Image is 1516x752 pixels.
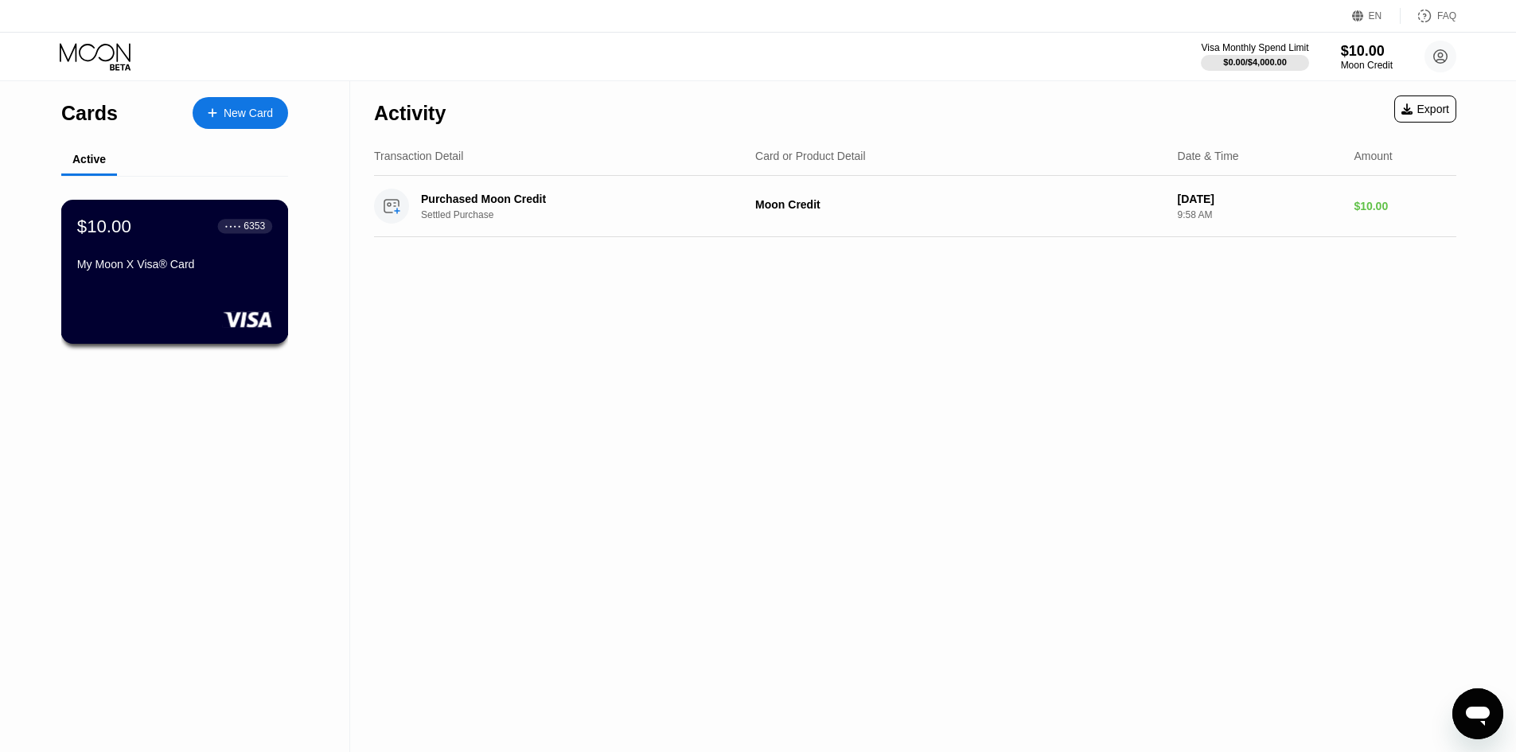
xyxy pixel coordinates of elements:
div: [DATE] [1178,193,1342,205]
div: Amount [1354,150,1392,162]
div: Card or Product Detail [755,150,866,162]
div: Moon Credit [1341,60,1393,71]
div: Date & Time [1178,150,1239,162]
div: Export [1394,95,1456,123]
div: 9:58 AM [1178,209,1342,220]
div: Moon Credit [755,198,1165,211]
div: $10.00Moon Credit [1341,43,1393,71]
div: Purchased Moon Credit [421,193,730,205]
div: EN [1352,8,1401,24]
div: $0.00 / $4,000.00 [1223,57,1287,67]
div: 6353 [244,220,265,232]
div: Settled Purchase [421,209,753,220]
div: ● ● ● ● [225,224,241,228]
div: My Moon X Visa® Card [77,258,272,271]
div: $10.00 [1341,43,1393,60]
div: Activity [374,102,446,125]
div: $10.00 [1354,200,1456,212]
div: New Card [193,97,288,129]
div: FAQ [1437,10,1456,21]
div: Active [72,153,106,166]
div: New Card [224,107,273,120]
div: FAQ [1401,8,1456,24]
div: EN [1369,10,1382,21]
div: Transaction Detail [374,150,463,162]
div: $10.00● ● ● ●6353My Moon X Visa® Card [62,201,287,343]
div: Export [1401,103,1449,115]
div: Cards [61,102,118,125]
div: $10.00 [77,216,131,236]
div: Visa Monthly Spend Limit [1201,42,1308,53]
div: Visa Monthly Spend Limit$0.00/$4,000.00 [1201,42,1308,71]
iframe: Nút để khởi chạy cửa sổ nhắn tin [1452,688,1503,739]
div: Purchased Moon CreditSettled PurchaseMoon Credit[DATE]9:58 AM$10.00 [374,176,1456,237]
